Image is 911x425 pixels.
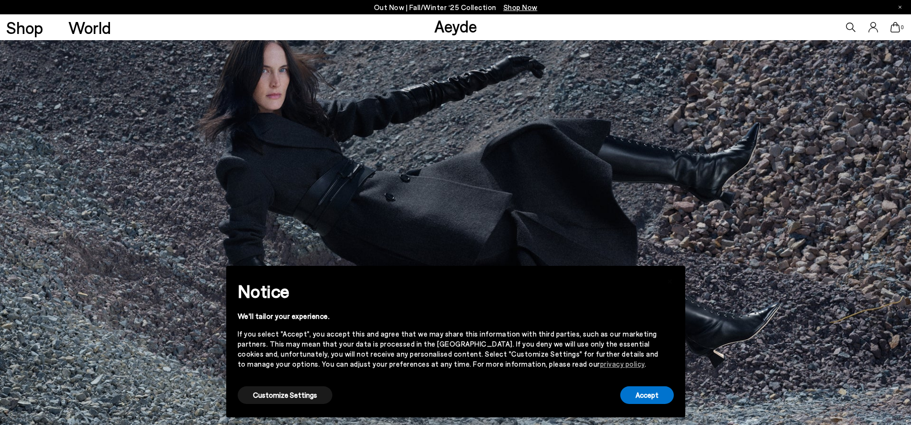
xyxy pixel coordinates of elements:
h2: Notice [238,279,659,304]
button: Accept [620,386,674,404]
span: × [667,273,673,287]
div: If you select "Accept", you accept this and agree that we may share this information with third p... [238,329,659,369]
a: privacy policy [600,360,645,368]
button: Customize Settings [238,386,332,404]
div: We'll tailor your experience. [238,311,659,321]
button: Close this notice [659,269,681,292]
